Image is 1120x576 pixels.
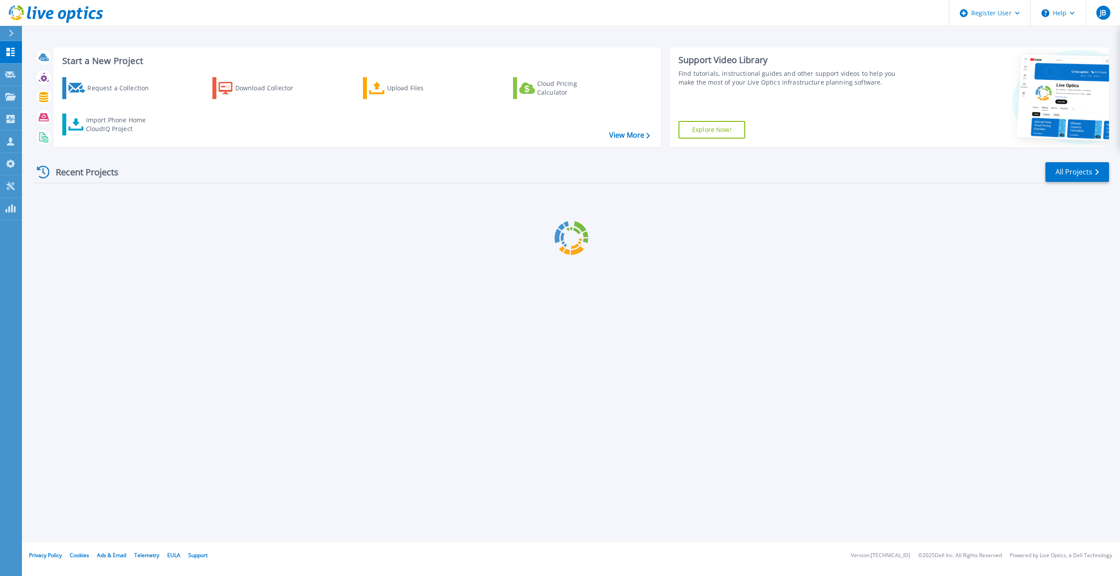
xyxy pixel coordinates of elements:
[134,551,159,559] a: Telemetry
[1010,553,1112,558] li: Powered by Live Optics, a Dell Technology
[188,551,208,559] a: Support
[678,121,745,139] a: Explore Now!
[70,551,89,559] a: Cookies
[86,116,154,133] div: Import Phone Home CloudIQ Project
[62,56,650,66] h3: Start a New Project
[851,553,910,558] li: Version: [TECHNICAL_ID]
[513,77,611,99] a: Cloud Pricing Calculator
[1045,162,1109,182] a: All Projects
[678,54,905,66] div: Support Video Library
[29,551,62,559] a: Privacy Policy
[87,79,158,97] div: Request a Collection
[918,553,1002,558] li: © 2025 Dell Inc. All Rights Reserved
[1100,9,1106,16] span: JB
[62,77,160,99] a: Request a Collection
[363,77,461,99] a: Upload Files
[609,131,650,139] a: View More
[537,79,607,97] div: Cloud Pricing Calculator
[235,79,305,97] div: Download Collector
[34,161,130,183] div: Recent Projects
[97,551,126,559] a: Ads & Email
[212,77,310,99] a: Download Collector
[387,79,457,97] div: Upload Files
[167,551,180,559] a: EULA
[678,69,905,87] div: Find tutorials, instructional guides and other support videos to help you make the most of your L...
